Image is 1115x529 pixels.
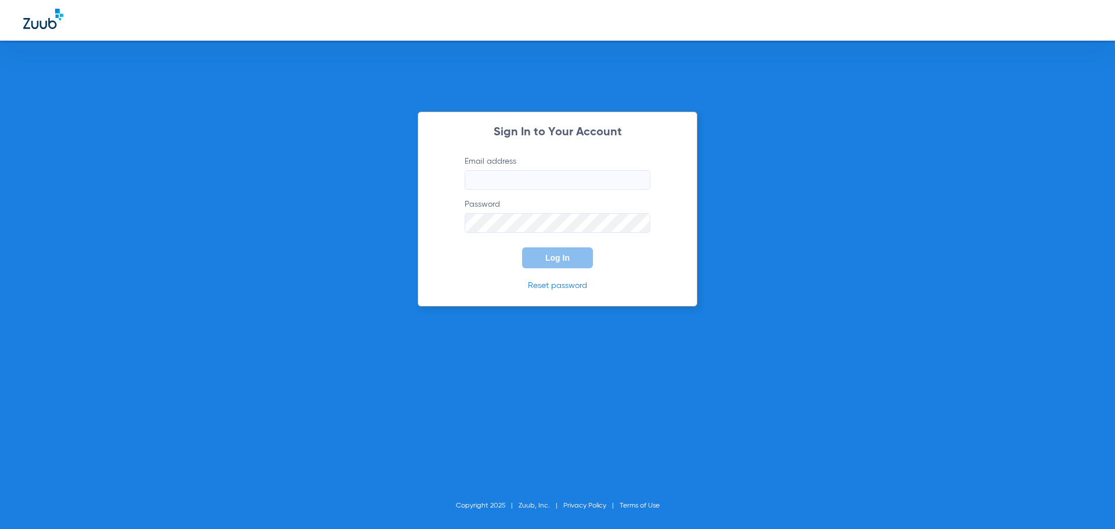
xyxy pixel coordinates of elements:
label: Email address [465,156,650,190]
a: Terms of Use [620,502,660,509]
input: Password [465,213,650,233]
a: Reset password [528,282,587,290]
img: Zuub Logo [23,9,63,29]
li: Copyright 2025 [456,500,519,512]
li: Zuub, Inc. [519,500,563,512]
label: Password [465,199,650,233]
h2: Sign In to Your Account [447,127,668,138]
a: Privacy Policy [563,502,606,509]
span: Log In [545,253,570,262]
button: Log In [522,247,593,268]
input: Email address [465,170,650,190]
